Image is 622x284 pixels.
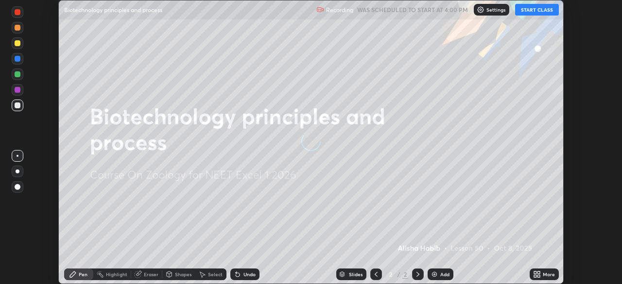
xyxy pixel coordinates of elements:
div: / [397,271,400,277]
p: Biotechnology principles and process [64,6,162,14]
div: 2 [386,271,396,277]
img: recording.375f2c34.svg [316,6,324,14]
img: add-slide-button [431,270,438,278]
p: Recording [326,6,353,14]
div: Shapes [175,272,191,277]
div: Undo [243,272,256,277]
p: Settings [486,7,505,12]
button: START CLASS [515,4,559,16]
div: Highlight [106,272,127,277]
div: More [543,272,555,277]
div: Slides [349,272,363,277]
h5: WAS SCHEDULED TO START AT 4:00 PM [357,5,468,14]
img: class-settings-icons [477,6,484,14]
div: Add [440,272,449,277]
div: Pen [79,272,87,277]
div: Select [208,272,223,277]
div: Eraser [144,272,158,277]
div: 2 [402,270,408,279]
